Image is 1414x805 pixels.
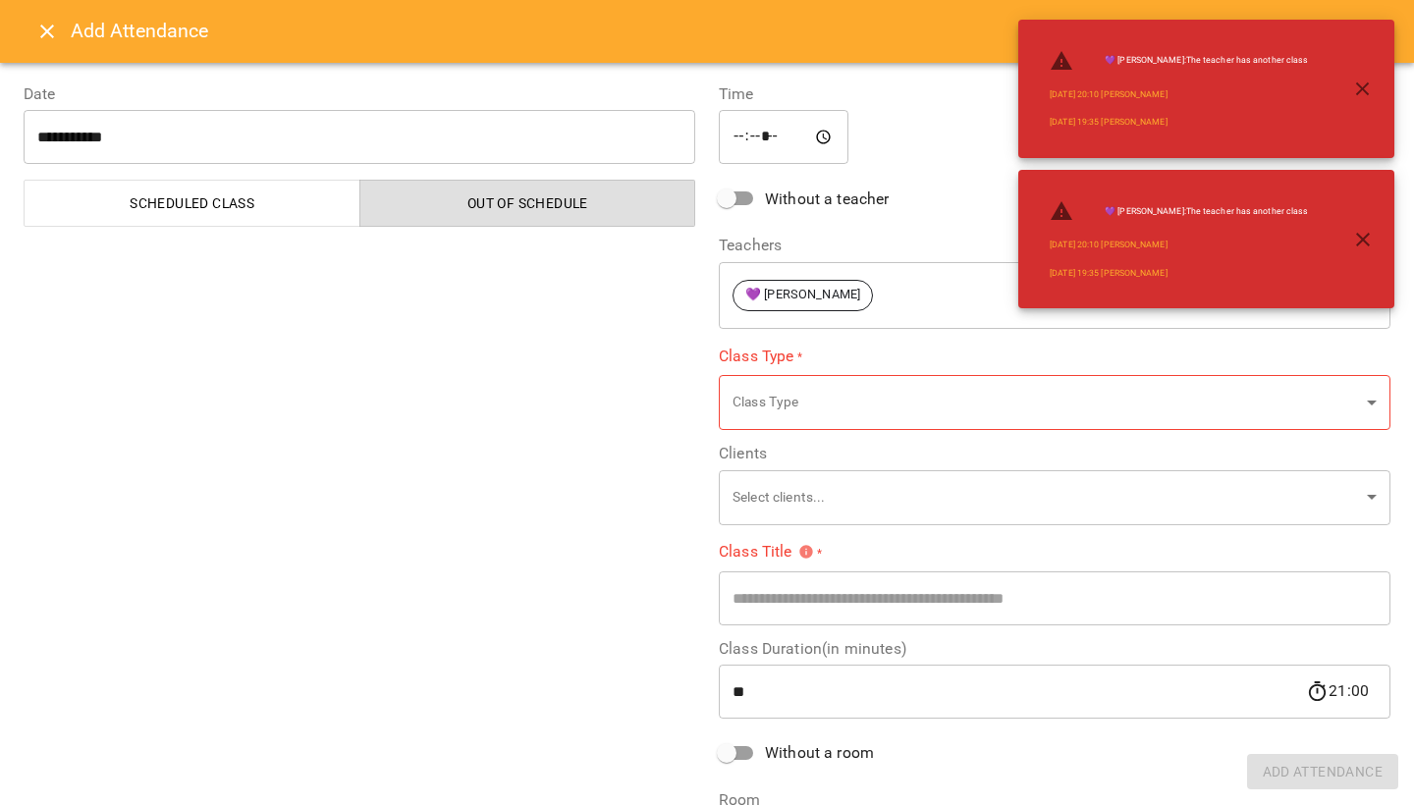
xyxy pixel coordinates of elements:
[1034,191,1324,231] li: 💜 [PERSON_NAME] : The teacher has another class
[24,86,695,102] label: Date
[359,180,696,227] button: Out of Schedule
[765,741,874,765] span: Without a room
[1050,267,1167,280] a: [DATE] 19:35 [PERSON_NAME]
[719,469,1390,525] div: Select clients...
[372,191,684,215] span: Out of Schedule
[733,488,1359,508] p: Select clients...
[719,261,1390,329] div: 💜 [PERSON_NAME]
[719,86,1390,102] label: Time
[1050,239,1167,251] a: [DATE] 20:10 [PERSON_NAME]
[24,180,360,227] button: Scheduled class
[719,446,1390,461] label: Clients
[765,188,890,211] span: Without a teacher
[719,641,1390,657] label: Class Duration(in minutes)
[719,345,1390,367] label: Class Type
[1050,88,1167,101] a: [DATE] 20:10 [PERSON_NAME]
[719,238,1390,253] label: Teachers
[71,16,1390,46] h6: Add Attendance
[24,8,71,55] button: Close
[1050,116,1167,129] a: [DATE] 19:35 [PERSON_NAME]
[719,375,1390,431] div: Class Type
[719,544,814,560] span: Class Title
[36,191,349,215] span: Scheduled class
[734,286,872,304] span: 💜 [PERSON_NAME]
[733,393,1359,412] p: Class Type
[1034,41,1324,80] li: 💜 [PERSON_NAME] : The teacher has another class
[798,544,814,560] svg: Please specify class title or select clients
